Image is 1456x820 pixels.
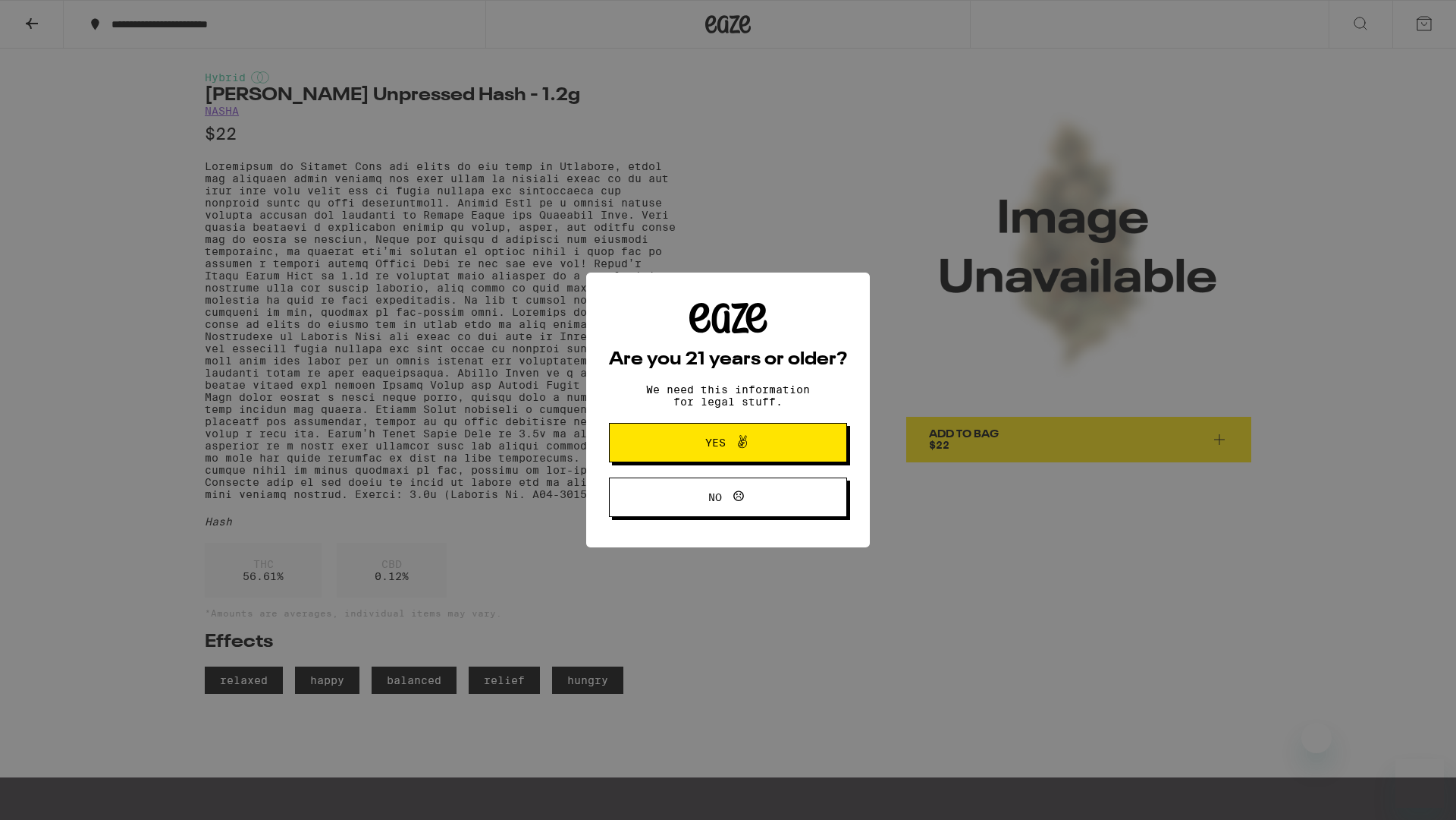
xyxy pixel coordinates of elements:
[609,351,847,369] h2: Are you 21 years or older?
[633,383,823,408] p: We need this information for legal stuff.
[1395,759,1444,808] iframe: Button to launch messaging window
[609,478,847,517] button: No
[609,423,847,462] button: Yes
[705,437,726,448] span: Yes
[1301,723,1332,753] iframe: Close message
[708,492,722,503] span: No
